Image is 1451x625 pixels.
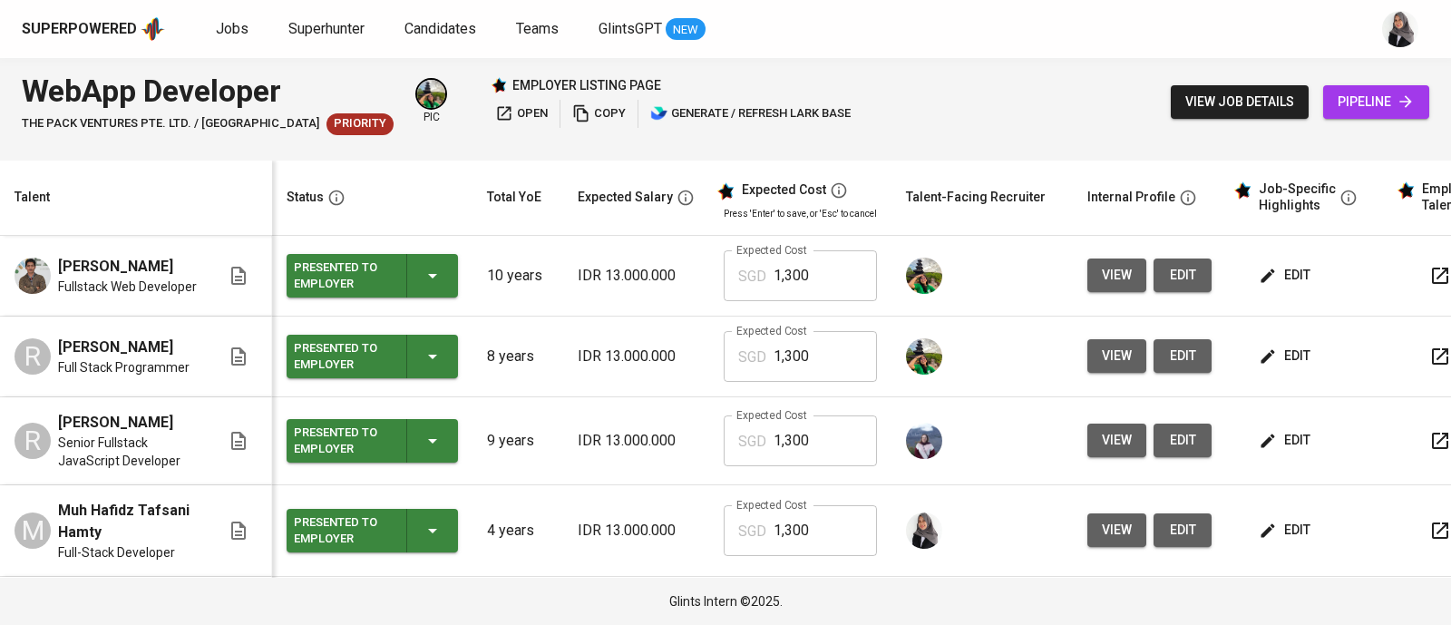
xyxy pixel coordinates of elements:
[1255,424,1318,457] button: edit
[294,421,392,461] div: Presented to Employer
[516,18,562,41] a: Teams
[141,15,165,43] img: app logo
[487,430,549,452] p: 9 years
[906,513,942,549] img: sinta.windasari@glints.com
[326,113,394,135] div: New Job received from Demand Team
[288,18,368,41] a: Superhunter
[1171,85,1309,119] button: view job details
[650,103,851,124] span: generate / refresh lark base
[294,256,392,296] div: Presented to Employer
[1255,259,1318,292] button: edit
[22,15,165,43] a: Superpoweredapp logo
[22,19,137,40] div: Superpowered
[58,358,190,376] span: Full Stack Programmer
[1168,264,1197,287] span: edit
[906,186,1046,209] div: Talent-Facing Recruiter
[1102,429,1132,452] span: view
[287,509,458,552] button: Presented to Employer
[326,115,394,132] span: Priority
[599,18,706,41] a: GlintsGPT NEW
[1262,345,1310,367] span: edit
[15,338,51,375] div: R
[287,254,458,298] button: Presented to Employer
[487,265,549,287] p: 10 years
[738,347,766,368] p: SGD
[742,182,826,199] div: Expected Cost
[578,520,695,542] p: IDR 13.000.000
[487,346,549,367] p: 8 years
[650,104,668,122] img: lark
[22,69,394,113] div: WebApp Developer
[287,419,458,463] button: Presented to Employer
[491,100,552,128] button: open
[294,511,392,551] div: Presented to Employer
[1154,424,1212,457] button: edit
[216,20,248,37] span: Jobs
[1233,181,1251,200] img: glints_star.svg
[724,207,877,220] p: Press 'Enter' to save, or 'Esc' to cancel
[578,430,695,452] p: IDR 13.000.000
[906,423,942,459] img: christine.raharja@glints.com
[15,186,50,209] div: Talent
[738,431,766,453] p: SGD
[287,335,458,378] button: Presented to Employer
[1087,259,1146,292] button: view
[1259,181,1336,213] div: Job-Specific Highlights
[1154,513,1212,547] button: edit
[1262,264,1310,287] span: edit
[415,78,447,125] div: pic
[646,100,855,128] button: lark generate / refresh lark base
[1382,11,1418,47] img: sinta.windasari@glints.com
[1102,345,1132,367] span: view
[1154,259,1212,292] a: edit
[906,338,942,375] img: eva@glints.com
[15,513,51,549] div: M
[216,18,252,41] a: Jobs
[516,20,559,37] span: Teams
[1397,181,1415,200] img: glints_star.svg
[58,543,175,562] span: Full-Stack Developer
[1323,85,1429,119] a: pipeline
[294,337,392,376] div: Presented to Employer
[487,186,541,209] div: Total YoE
[1262,429,1310,452] span: edit
[568,100,630,128] button: copy
[578,186,673,209] div: Expected Salary
[1087,339,1146,373] button: view
[495,103,548,124] span: open
[58,337,173,358] span: [PERSON_NAME]
[578,346,695,367] p: IDR 13.000.000
[1154,339,1212,373] button: edit
[58,256,173,278] span: [PERSON_NAME]
[1102,264,1132,287] span: view
[906,258,942,294] img: eva@glints.com
[599,20,662,37] span: GlintsGPT
[58,412,173,434] span: [PERSON_NAME]
[572,103,626,124] span: copy
[487,520,549,542] p: 4 years
[1262,519,1310,542] span: edit
[1168,429,1197,452] span: edit
[1102,519,1132,542] span: view
[1087,186,1175,209] div: Internal Profile
[512,76,661,94] p: employer listing page
[417,80,445,108] img: eva@glints.com
[58,434,199,470] span: Senior Fullstack JavaScript Developer
[1255,513,1318,547] button: edit
[1087,513,1146,547] button: view
[578,265,695,287] p: IDR 13.000.000
[404,18,480,41] a: Candidates
[1168,345,1197,367] span: edit
[666,21,706,39] span: NEW
[404,20,476,37] span: Candidates
[58,278,197,296] span: Fullstack Web Developer
[1087,424,1146,457] button: view
[1168,519,1197,542] span: edit
[738,521,766,542] p: SGD
[288,20,365,37] span: Superhunter
[287,186,324,209] div: Status
[58,500,199,543] span: Muh Hafidz Tafsani Hamty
